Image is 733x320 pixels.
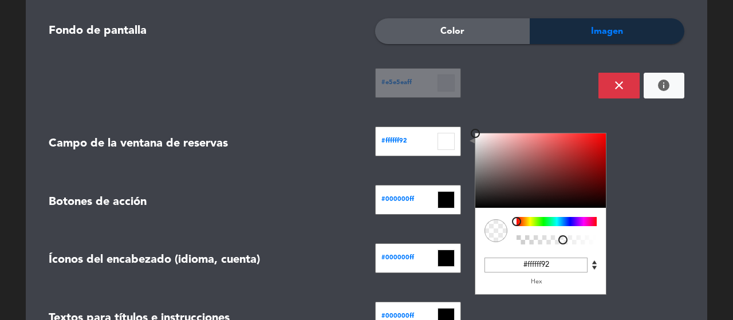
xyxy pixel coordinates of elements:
span: #000000ff [381,253,438,263]
span: Imagen [591,24,623,39]
div: Íconos del encabezado (idioma, cuenta) [49,251,358,270]
button: close [598,73,640,98]
button: info [644,73,685,98]
span: #000000ff [381,195,438,205]
span: Color [440,24,464,39]
div: Botones de acción [49,193,358,212]
span: #ffffff92 [381,136,438,147]
div: Campo de la ventana de reservas [49,135,358,153]
i: close [612,78,626,92]
span: #e5e5eaff [381,78,438,88]
div: Fondo de pantalla [49,22,358,41]
a: info [657,78,671,92]
div: Hex [484,277,588,287]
